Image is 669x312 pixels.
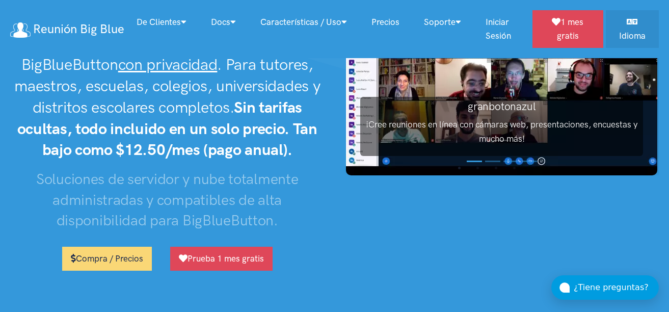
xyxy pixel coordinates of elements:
[170,247,273,271] a: Prueba 1 mes gratis
[360,118,643,145] p: ¡Cree reuniones en línea con cámaras web, presentaciones, encuestas y mucho más!
[199,11,248,33] a: Docs
[606,10,659,48] a: Idioma
[10,169,325,230] h3: Soluciones de servidor y nube totalmente administradas y compatibles de alta disponibilidad para ...
[574,281,659,294] div: ¿Tiene preguntas?
[551,275,659,300] button: ¿Tiene preguntas?
[10,22,31,38] img: logo
[412,11,473,33] a: Soporte
[118,55,218,74] u: con privacidad
[473,11,532,47] a: Iniciar sesión
[62,247,152,271] a: Compra / Precios
[17,98,317,160] strong: Sin tarifas ocultas, todo incluido en un solo precio. Tan bajo como $12.50/mes (pago anual).
[359,11,412,33] a: Precios
[10,18,124,40] a: Reunión Big Blue
[124,11,199,33] a: De clientes
[532,10,603,48] a: 1 mes gratis
[248,11,359,33] a: Características / uso
[10,33,325,161] h2: El mejor alojamiento de su clase para BigBlueButton . Para tutores, maestros, escuelas, colegios,...
[360,99,643,114] h3: granbotonazul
